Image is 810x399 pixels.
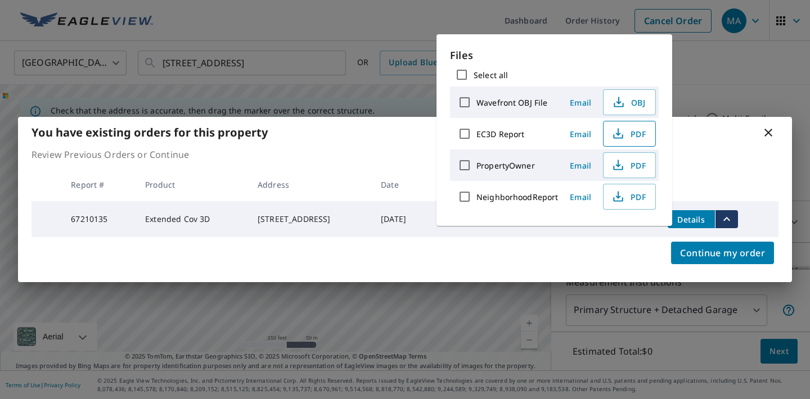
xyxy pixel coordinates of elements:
button: Email [562,157,598,174]
td: Extended Cov 3D [136,201,249,237]
th: Report # [62,168,136,201]
th: Product [136,168,249,201]
button: PDF [603,184,656,210]
span: PDF [610,190,646,203]
button: filesDropdownBtn-67210135 [715,210,738,228]
label: PropertyOwner [476,160,535,171]
label: Select all [474,70,508,80]
button: Continue my order [671,242,774,264]
td: [DATE] [372,201,430,237]
button: PDF [603,152,656,178]
button: OBJ [603,89,656,115]
label: Wavefront OBJ File [476,97,547,108]
span: Email [567,192,594,202]
span: PDF [610,127,646,140]
th: Claim ID [430,168,499,201]
label: NeighborhoodReport [476,192,558,202]
span: Email [567,97,594,108]
span: Email [567,160,594,171]
button: detailsBtn-67210135 [668,210,715,228]
b: You have existing orders for this property [31,125,268,140]
td: 67210135 [62,201,136,237]
button: Email [562,125,598,143]
span: PDF [610,158,646,172]
span: Details [674,214,708,225]
th: Address [249,168,372,201]
th: Date [372,168,430,201]
label: EC3D Report [476,129,524,139]
button: PDF [603,121,656,147]
p: Files [450,48,659,63]
p: Review Previous Orders or Continue [31,148,778,161]
div: [STREET_ADDRESS] [258,214,363,225]
span: Email [567,129,594,139]
span: OBJ [610,96,646,109]
span: Continue my order [680,245,765,261]
button: Email [562,188,598,206]
button: Email [562,94,598,111]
